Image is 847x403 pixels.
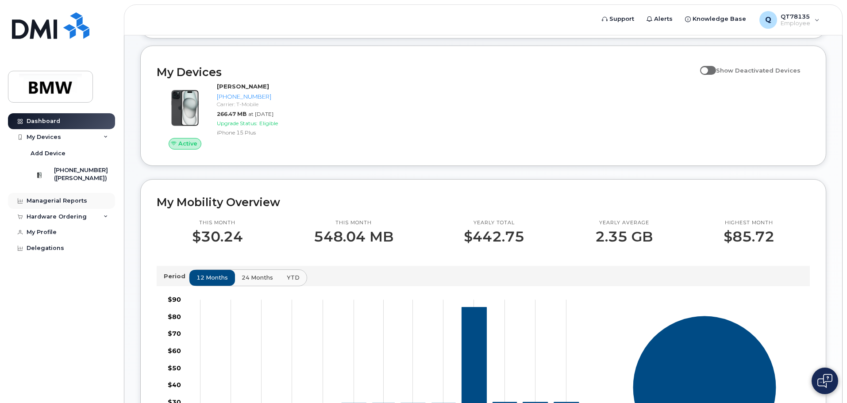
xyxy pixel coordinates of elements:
input: Show Deactivated Devices [700,62,707,69]
tspan: $60 [168,347,181,355]
p: Yearly total [464,219,524,226]
h2: My Mobility Overview [157,196,810,209]
tspan: $40 [168,381,181,389]
span: Support [609,15,634,23]
p: This month [314,219,393,226]
img: Open chat [817,374,832,388]
p: Yearly average [595,219,653,226]
span: 266.47 MB [217,111,246,117]
strong: [PERSON_NAME] [217,83,269,90]
div: iPhone 15 Plus [217,129,308,136]
span: Employee [781,20,810,27]
tspan: $50 [168,364,181,372]
p: $85.72 [724,229,774,245]
a: Alerts [640,10,679,28]
span: Knowledge Base [693,15,746,23]
p: 548.04 MB [314,229,393,245]
span: Q [765,15,771,25]
p: Highest month [724,219,774,226]
div: [PHONE_NUMBER] [217,92,308,101]
h2: My Devices [157,65,696,79]
p: This month [192,219,243,226]
img: iPhone_15_Black.png [164,87,206,129]
span: YTD [287,273,300,282]
span: Eligible [259,120,278,127]
tspan: $80 [168,312,181,320]
span: 24 months [242,273,273,282]
span: Alerts [654,15,673,23]
p: Period [164,272,189,280]
span: QT78135 [781,13,810,20]
p: 2.35 GB [595,229,653,245]
tspan: $70 [168,330,181,338]
div: QT78135 [753,11,826,29]
span: Show Deactivated Devices [716,67,801,74]
tspan: $90 [168,296,181,303]
span: Active [178,139,197,148]
span: Upgrade Status: [217,120,258,127]
a: Support [596,10,640,28]
a: Knowledge Base [679,10,752,28]
p: $30.24 [192,229,243,245]
span: at [DATE] [248,111,273,117]
div: Carrier: T-Mobile [217,100,308,108]
a: Active[PERSON_NAME][PHONE_NUMBER]Carrier: T-Mobile266.47 MBat [DATE]Upgrade Status:EligibleiPhone... [157,82,312,150]
p: $442.75 [464,229,524,245]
